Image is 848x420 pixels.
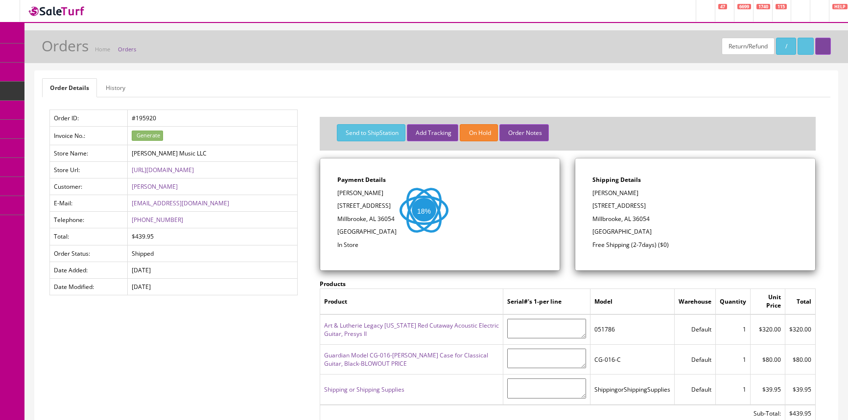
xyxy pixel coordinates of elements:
[50,127,128,145] td: Invoice No.:
[27,4,86,18] img: SaleTurf
[42,78,97,97] a: Order Details
[127,278,297,295] td: [DATE]
[50,178,128,195] td: Customer:
[50,161,128,178] td: Store Url:
[324,385,404,394] a: Shipping or Shipping Supplies
[132,216,183,224] a: [PHONE_NUMBER]
[118,45,136,53] a: Orders
[785,375,815,405] td: $39.95
[132,131,163,141] button: Generate
[776,38,796,55] a: /
[98,78,133,97] a: History
[592,189,798,198] p: [PERSON_NAME]
[407,124,458,141] button: Add Tracking
[503,289,590,314] td: Serial#'s 1-per line
[785,344,815,374] td: $80.00
[785,289,815,314] td: Total
[337,241,543,249] p: In Store
[460,124,497,141] button: On Hold
[751,344,785,374] td: $80.00
[716,344,751,374] td: 1
[50,245,128,262] td: Order Status:
[127,228,297,245] td: $439.95
[324,321,499,338] a: Art & Lutherie Legacy [US_STATE] Red Cutaway Acoustic Electric Guitar, Presys II
[675,289,716,314] td: Warehouse
[320,289,503,314] td: Product
[50,278,128,295] td: Date Modified:
[716,314,751,345] td: 1
[590,314,675,345] td: 051786
[751,314,785,345] td: $320.00
[776,4,787,9] span: 115
[337,227,543,236] p: [GEOGRAPHIC_DATA]
[50,262,128,278] td: Date Added:
[50,110,128,127] td: Order ID:
[132,182,178,191] a: [PERSON_NAME]
[718,4,727,9] span: 47
[751,375,785,405] td: $39.95
[592,215,798,223] p: Millbrooke, AL 36054
[337,201,543,210] p: [STREET_ADDRESS]
[590,344,675,374] td: CG-016-C
[722,38,775,55] a: Return/Refund
[756,4,770,9] span: 1740
[499,124,549,141] button: Order Notes
[751,289,785,314] td: Unit Price
[337,124,405,141] button: Send to ShipStation
[50,212,128,228] td: Telephone:
[590,375,675,405] td: ShippingorShippingSupplies
[592,241,798,249] p: Free Shipping (2-7days) ($0)
[324,351,488,368] a: Guardian Model CG-016-[PERSON_NAME] Case for Classical Guitar, Black-BLOWOUT PRICE
[737,4,751,9] span: 6699
[675,375,716,405] td: Default
[95,45,110,53] a: Home
[590,289,675,314] td: Model
[127,245,297,262] td: Shipped
[127,110,297,127] td: #195920
[675,314,716,345] td: Default
[50,228,128,245] td: Total:
[592,227,798,236] p: [GEOGRAPHIC_DATA]
[785,314,815,345] td: $320.00
[127,145,297,161] td: [PERSON_NAME] Music LLC
[127,262,297,278] td: [DATE]
[832,4,848,9] span: HELP
[50,145,128,161] td: Store Name:
[337,215,543,223] p: Millbrooke, AL 36054
[132,199,229,207] a: [EMAIL_ADDRESS][DOMAIN_NAME]
[592,176,641,184] strong: Shipping Details
[132,166,194,174] a: [URL][DOMAIN_NAME]
[675,344,716,374] td: Default
[716,289,751,314] td: Quantity
[337,176,386,184] strong: Payment Details
[716,375,751,405] td: 1
[50,195,128,212] td: E-Mail:
[42,38,89,54] h1: Orders
[337,189,543,198] p: [PERSON_NAME]
[320,280,346,288] strong: Products
[592,201,798,210] p: [STREET_ADDRESS]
